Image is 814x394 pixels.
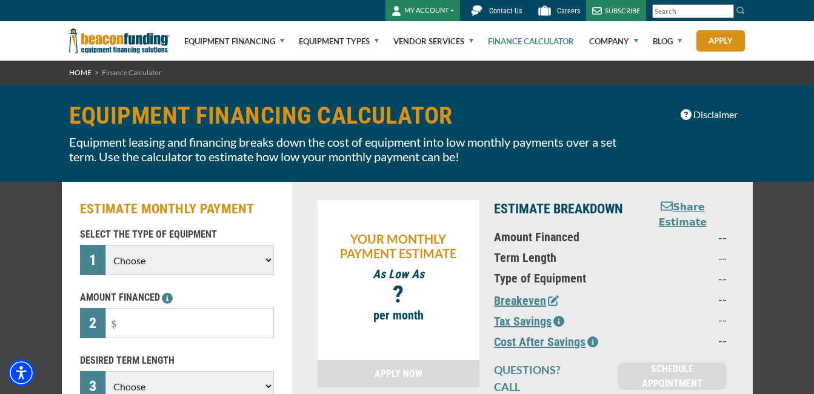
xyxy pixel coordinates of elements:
p: -- [638,292,727,306]
a: Company [589,22,638,61]
p: YOUR MONTHLY PAYMENT ESTIMATE [324,232,474,261]
p: -- [638,230,727,244]
p: Amount Financed [494,230,624,244]
p: QUESTIONS? [494,362,603,377]
a: Equipment Types [299,22,379,61]
button: Cost After Savings [494,333,598,351]
span: Careers [557,7,580,15]
p: ESTIMATE BREAKDOWN [494,200,624,218]
a: Apply [696,30,745,52]
a: Blog [653,22,682,61]
p: AMOUNT FINANCED [80,290,274,305]
p: SELECT THE TYPE OF EQUIPMENT [80,227,274,242]
p: -- [638,333,727,347]
p: Equipment leasing and financing breaks down the cost of equipment into low monthly payments over ... [69,135,630,164]
button: Share Estimate [638,200,727,230]
p: Type of Equipment [494,271,624,285]
span: Contact Us [489,7,522,15]
p: per month [324,308,474,322]
img: Beacon Funding Corporation logo [69,21,170,61]
a: APPLY NOW [318,360,480,387]
p: DESIRED TERM LENGTH [80,353,274,368]
span: Finance Calculator [102,68,162,77]
p: As Low As [324,267,474,281]
span: Disclaimer [693,107,738,122]
p: -- [638,271,727,285]
a: SCHEDULE APPOINTMENT [618,362,727,390]
p: -- [638,250,727,265]
div: 2 [80,308,106,338]
img: Search [736,5,746,15]
a: Vendor Services [393,22,473,61]
input: Search [652,4,734,18]
button: Breakeven [494,292,559,310]
h2: ESTIMATE MONTHLY PAYMENT [80,200,274,218]
a: Equipment Financing [184,22,284,61]
div: 1 [80,245,106,275]
h1: EQUIPMENT FINANCING CALCULATOR [69,103,630,129]
a: HOME [69,68,92,77]
button: Tax Savings [494,312,564,330]
p: ? [324,287,474,302]
div: Accessibility Menu [8,359,35,386]
button: Disclaimer [673,103,746,126]
p: -- [638,312,727,327]
input: $ [105,308,273,338]
a: Finance Calculator [488,22,574,61]
p: Term Length [494,250,624,265]
a: Clear search text [721,7,731,16]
